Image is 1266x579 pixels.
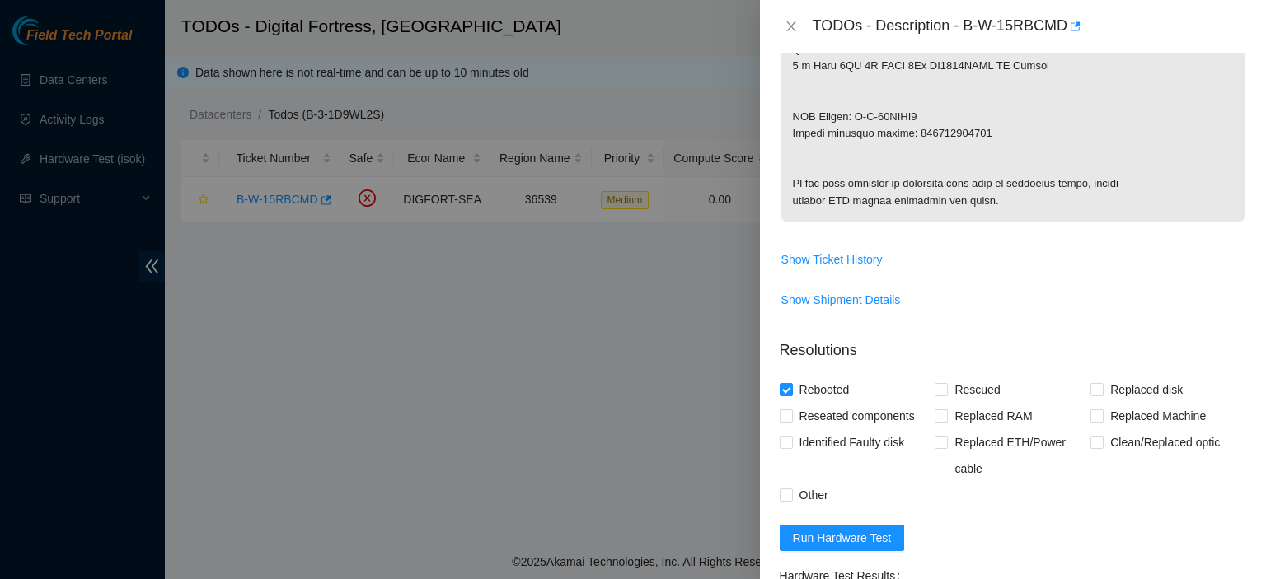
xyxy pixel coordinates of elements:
[780,525,905,551] button: Run Hardware Test
[785,20,798,33] span: close
[780,326,1246,362] p: Resolutions
[793,403,921,429] span: Reseated components
[781,250,883,268] span: Show Ticket History
[780,19,803,35] button: Close
[781,291,901,309] span: Show Shipment Details
[948,429,1090,482] span: Replaced ETH/Power cable
[948,403,1039,429] span: Replaced RAM
[1104,429,1226,455] span: Clean/Replaced optic
[793,529,892,547] span: Run Hardware Test
[948,376,1006,403] span: Rescued
[793,482,835,508] span: Other
[793,429,912,455] span: Identified Faulty disk
[1104,403,1212,429] span: Replaced Machine
[781,246,884,273] button: Show Ticket History
[1104,376,1189,403] span: Replaced disk
[813,13,1246,40] div: TODOs - Description - B-W-15RBCMD
[781,287,902,313] button: Show Shipment Details
[793,376,856,403] span: Rebooted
